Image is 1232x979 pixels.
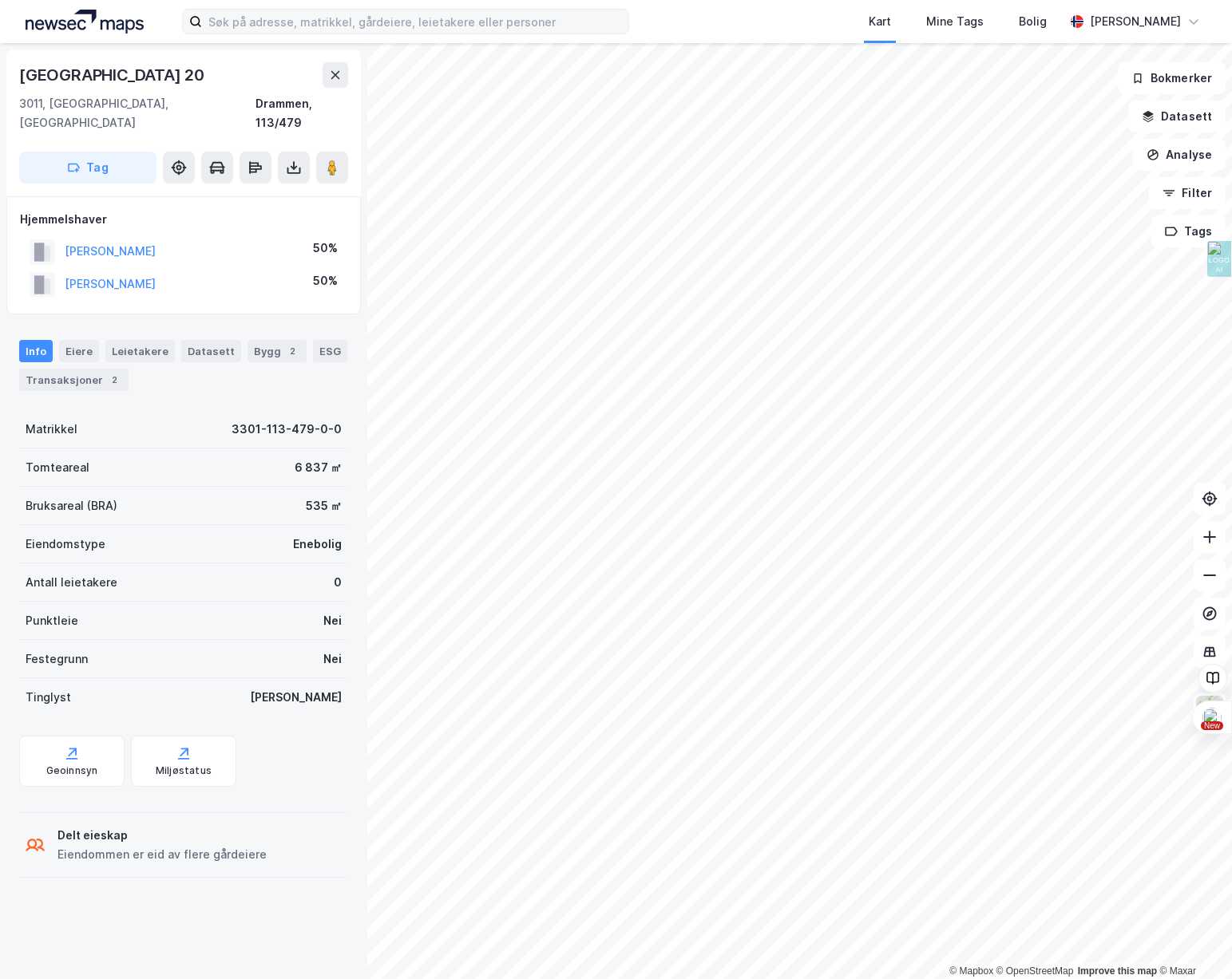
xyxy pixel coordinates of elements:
div: 50% [313,271,338,290]
div: Bygg [248,340,307,362]
div: Miljøstatus [156,764,212,777]
div: Tinglyst [26,688,71,707]
div: Geoinnsyn [46,764,98,777]
button: Tag [19,152,156,184]
div: Matrikkel [26,420,77,439]
div: Antall leietakere [26,573,117,592]
div: Kontrollprogram for chat [1152,902,1232,979]
div: 2 [106,372,122,388]
div: Bolig [1019,12,1047,31]
button: Tags [1151,215,1226,247]
div: Mine Tags [926,12,984,31]
button: Analyse [1133,139,1226,171]
div: Eiendomstype [26,535,105,554]
div: [GEOGRAPHIC_DATA] 20 [19,62,208,88]
div: Bruksareal (BRA) [26,496,117,515]
div: Nei [323,649,342,669]
button: Datasett [1128,101,1226,132]
button: Bokmerker [1118,62,1226,94]
div: 3301-113-479-0-0 [232,420,342,439]
div: Drammen, 113/479 [256,94,348,132]
div: Eiere [59,340,99,362]
div: [PERSON_NAME] [250,688,342,707]
img: logo.a4113a55bc3d86da70a041830d287a7e.svg [26,10,144,34]
a: Mapbox [949,965,993,977]
div: Nei [323,611,342,630]
div: Punktleie [26,611,78,630]
div: Hjemmelshaver [20,210,347,229]
div: 535 ㎡ [306,496,342,515]
div: 2 [284,343,300,359]
div: Eiendommen er eid av flere gårdeiere [57,845,267,864]
div: ESG [313,340,347,362]
div: Transaksjoner [19,369,129,391]
div: Leietakere [105,340,175,362]
button: Filter [1149,177,1226,209]
div: 3011, [GEOGRAPHIC_DATA], [GEOGRAPHIC_DATA] [19,94,256,132]
input: Søk på adresse, matrikkel, gårdeiere, leietakere eller personer [202,10,628,34]
div: [PERSON_NAME] [1090,12,1181,31]
div: Festegrunn [26,649,88,669]
div: Datasett [181,340,241,362]
div: 6 837 ㎡ [295,458,342,477]
div: Enebolig [293,535,342,554]
a: OpenStreetMap [996,965,1074,977]
div: 50% [313,239,338,258]
div: Tomteareal [26,458,89,477]
div: Delt eieskap [57,826,267,845]
div: Info [19,340,53,362]
div: Kart [869,12,891,31]
div: 0 [334,573,342,592]
iframe: Chat Widget [1152,902,1232,979]
a: Improve this map [1078,965,1157,977]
